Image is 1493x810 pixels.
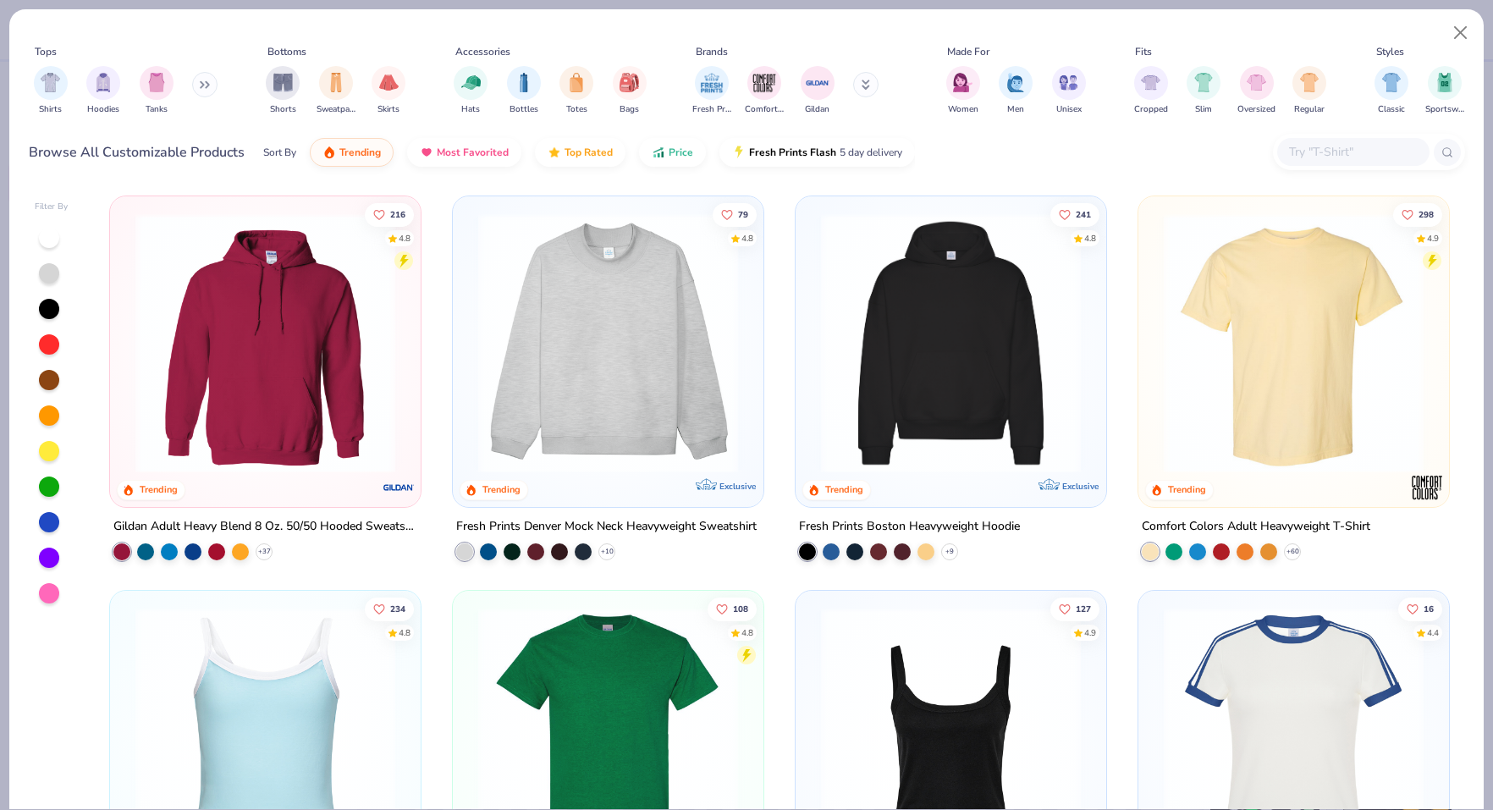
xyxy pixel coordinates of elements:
[366,202,415,226] button: Like
[317,66,355,116] button: filter button
[1050,202,1099,226] button: Like
[266,66,300,116] button: filter button
[1052,66,1086,116] button: filter button
[372,66,405,116] div: filter for Skirts
[372,66,405,116] button: filter button
[399,232,411,245] div: 4.8
[34,66,68,116] button: filter button
[147,73,166,92] img: Tanks Image
[692,66,731,116] button: filter button
[1237,66,1275,116] button: filter button
[535,138,625,167] button: Top Rated
[1052,66,1086,116] div: filter for Unisex
[1294,103,1325,116] span: Regular
[1292,66,1326,116] div: filter for Regular
[113,516,417,537] div: Gildan Adult Heavy Blend 8 Oz. 50/50 Hooded Sweatshirt
[1376,44,1404,59] div: Styles
[507,66,541,116] button: filter button
[1425,103,1464,116] span: Sportswear
[1427,232,1439,245] div: 4.9
[41,73,60,92] img: Shirts Image
[140,66,174,116] button: filter button
[1084,626,1096,639] div: 4.9
[1142,516,1370,537] div: Comfort Colors Adult Heavyweight T-Shirt
[945,547,954,557] span: + 9
[87,103,119,116] span: Hoodies
[391,210,406,218] span: 216
[1187,66,1220,116] button: filter button
[327,73,345,92] img: Sweatpants Image
[999,66,1033,116] button: filter button
[1088,213,1365,473] img: d4a37e75-5f2b-4aef-9a6e-23330c63bbc0
[1393,202,1442,226] button: Like
[258,547,271,557] span: + 37
[1424,604,1434,613] span: 16
[1056,103,1082,116] span: Unisex
[565,146,613,159] span: Top Rated
[377,103,399,116] span: Skirts
[407,138,521,167] button: Most Favorited
[310,138,394,167] button: Trending
[266,66,300,116] div: filter for Shorts
[749,146,836,159] span: Fresh Prints Flash
[1062,481,1099,492] span: Exclusive
[559,66,593,116] button: filter button
[34,66,68,116] div: filter for Shirts
[1398,597,1442,620] button: Like
[29,142,245,163] div: Browse All Customizable Products
[1419,210,1434,218] span: 298
[507,66,541,116] div: filter for Bottles
[733,604,748,613] span: 108
[1194,73,1213,92] img: Slim Image
[461,73,481,92] img: Hats Image
[267,44,306,59] div: Bottoms
[454,66,488,116] button: filter button
[699,70,724,96] img: Fresh Prints Image
[1378,103,1405,116] span: Classic
[1375,66,1408,116] div: filter for Classic
[1435,73,1454,92] img: Sportswear Image
[515,73,533,92] img: Bottles Image
[317,103,355,116] span: Sweatpants
[470,213,746,473] img: f5d85501-0dbb-4ee4-b115-c08fa3845d83
[366,597,415,620] button: Like
[1135,44,1152,59] div: Fits
[745,66,784,116] div: filter for Comfort Colors
[1382,73,1402,92] img: Classic Image
[946,66,980,116] div: filter for Women
[567,73,586,92] img: Totes Image
[799,516,1020,537] div: Fresh Prints Boston Heavyweight Hoodie
[696,44,728,59] div: Brands
[1300,73,1319,92] img: Regular Image
[752,70,777,96] img: Comfort Colors Image
[1427,626,1439,639] div: 4.4
[263,145,296,160] div: Sort By
[146,103,168,116] span: Tanks
[1076,604,1091,613] span: 127
[801,66,835,116] button: filter button
[94,73,113,92] img: Hoodies Image
[953,73,972,92] img: Women Image
[322,146,336,159] img: trending.gif
[639,138,706,167] button: Price
[1007,103,1024,116] span: Men
[805,70,830,96] img: Gildan Image
[339,146,381,159] span: Trending
[947,44,989,59] div: Made For
[1237,103,1275,116] span: Oversized
[1286,547,1298,557] span: + 60
[1006,73,1025,92] img: Men Image
[719,481,756,492] span: Exclusive
[399,626,411,639] div: 4.8
[437,146,509,159] span: Most Favorited
[1287,142,1418,162] input: Try "T-Shirt"
[461,103,480,116] span: Hats
[805,103,829,116] span: Gildan
[745,66,784,116] button: filter button
[140,66,174,116] div: filter for Tanks
[420,146,433,159] img: most_fav.gif
[620,103,639,116] span: Bags
[692,103,731,116] span: Fresh Prints
[620,73,638,92] img: Bags Image
[1375,66,1408,116] button: filter button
